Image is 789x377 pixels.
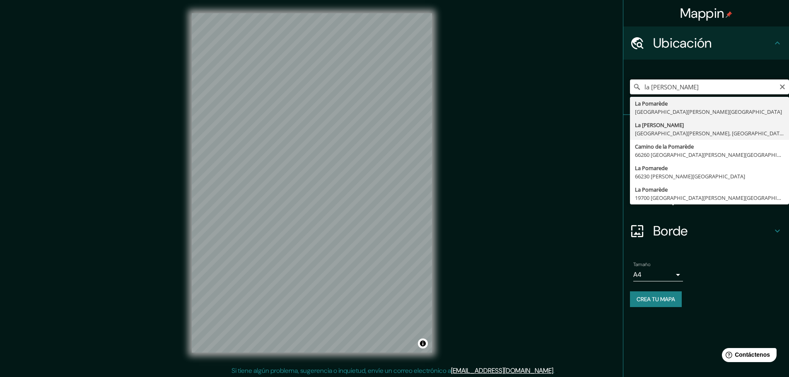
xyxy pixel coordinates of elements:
button: Crea tu mapa [630,291,682,307]
font: A4 [633,270,642,279]
div: Estilo [623,148,789,181]
div: Borde [623,214,789,247]
font: Si tiene algún problema, sugerencia o inquietud, envíe un correo electrónico a [232,366,451,375]
font: La Pomarède [635,100,668,107]
input: Elige tu ciudad o zona [630,79,789,94]
font: Mappin [680,5,724,22]
a: [EMAIL_ADDRESS][DOMAIN_NAME] [451,366,553,375]
font: . [556,366,557,375]
font: . [555,366,556,375]
div: Patas [623,115,789,148]
button: Claro [779,82,786,90]
font: La Pomarède [635,186,668,193]
div: Disposición [623,181,789,214]
canvas: Mapa [192,13,432,353]
img: pin-icon.png [726,11,732,18]
font: [GEOGRAPHIC_DATA][PERSON_NAME][GEOGRAPHIC_DATA] [635,108,782,115]
font: Tamaño [633,261,650,268]
iframe: Lanzador de widgets de ayuda [715,345,780,368]
font: . [553,366,555,375]
font: Camino de la Pomarède [635,143,694,150]
font: Ubicación [653,34,712,52]
font: Crea tu mapa [637,295,675,303]
font: 66230 [PERSON_NAME][GEOGRAPHIC_DATA] [635,173,745,180]
font: La [PERSON_NAME] [635,121,684,129]
div: Ubicación [623,26,789,60]
div: A4 [633,268,683,281]
button: Activar o desactivar atribución [418,339,428,348]
font: Borde [653,222,688,240]
font: La Pomarede [635,164,668,172]
font: [GEOGRAPHIC_DATA][PERSON_NAME], [GEOGRAPHIC_DATA] [635,130,784,137]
